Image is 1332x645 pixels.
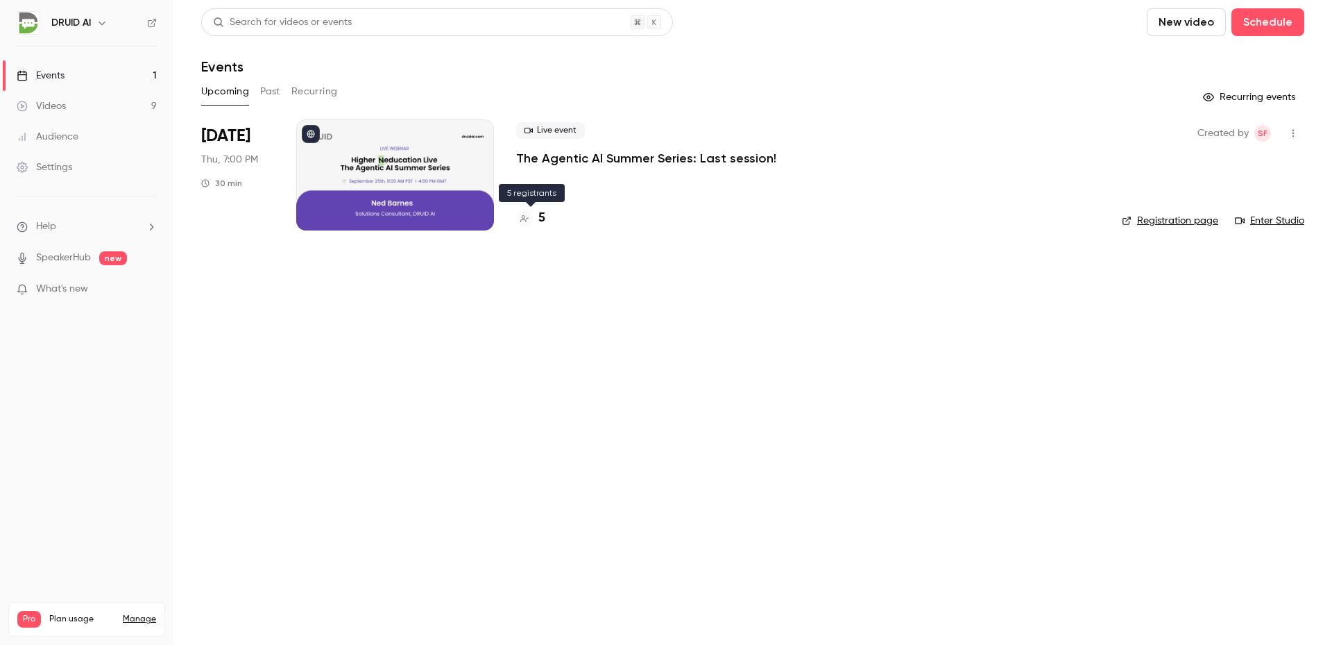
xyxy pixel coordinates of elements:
span: SF [1258,125,1267,142]
div: Events [17,69,65,83]
span: Plan usage [49,614,114,625]
div: Sep 25 Thu, 9:00 AM (America/Los Angeles) [201,119,274,231]
span: Pro [17,611,41,628]
h6: DRUID AI [51,16,91,30]
div: Audience [17,130,78,144]
a: Enter Studio [1235,214,1304,228]
button: Recurring events [1197,86,1304,108]
li: help-dropdown-opener [17,219,157,234]
a: Manage [123,614,156,625]
a: Registration page [1122,214,1218,228]
span: Thu, 7:00 PM [201,153,258,167]
span: What's new [36,282,88,296]
span: new [99,251,127,265]
img: DRUID AI [17,12,40,34]
button: Past [260,81,280,103]
a: SpeakerHub [36,251,91,265]
a: 5 [516,209,545,228]
iframe: Noticeable Trigger [140,283,157,296]
h1: Events [201,58,244,75]
a: The Agentic AI Summer Series: Last session! [516,150,776,167]
button: Schedule [1231,8,1304,36]
h4: 5 [538,209,545,228]
span: [DATE] [201,125,250,147]
div: Videos [17,99,66,113]
button: Upcoming [201,81,249,103]
span: Live event [516,122,585,139]
span: Help [36,219,56,234]
div: Search for videos or events [213,15,352,30]
div: Settings [17,160,72,174]
span: Silvia Feleaga [1254,125,1271,142]
button: New video [1147,8,1226,36]
div: 30 min [201,178,242,189]
span: Created by [1197,125,1249,142]
button: Recurring [291,81,338,103]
